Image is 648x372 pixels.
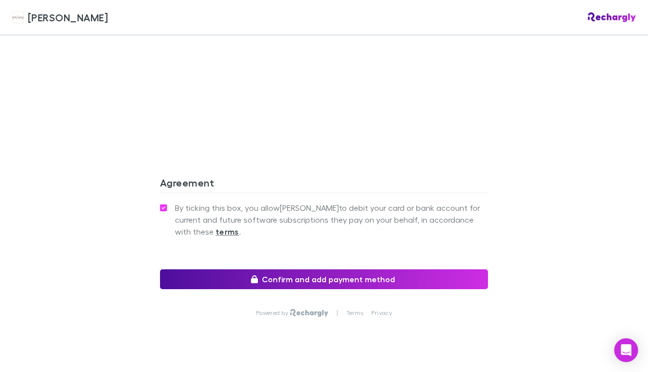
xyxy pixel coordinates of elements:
a: Terms [346,309,363,317]
p: | [336,309,338,317]
strong: terms [216,227,239,237]
a: Privacy [371,309,392,317]
button: Confirm and add payment method [160,269,488,289]
span: [PERSON_NAME] [28,10,108,25]
h3: Agreement [160,177,488,192]
img: Hales Douglass's Logo [12,11,24,23]
img: Rechargly Logo [290,309,328,317]
span: By ticking this box, you allow [PERSON_NAME] to debit your card or bank account for current and f... [175,202,488,238]
p: Powered by [256,309,290,317]
img: Rechargly Logo [588,12,636,22]
div: Open Intercom Messenger [614,338,638,362]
